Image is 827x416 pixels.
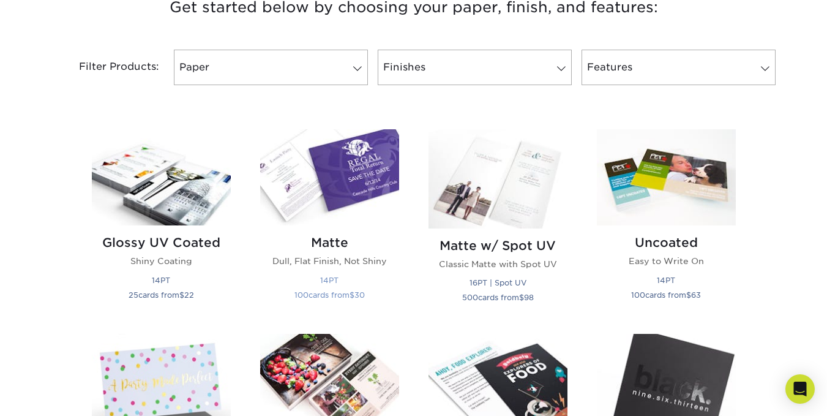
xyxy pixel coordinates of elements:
[92,129,231,319] a: Glossy UV Coated Postcards Glossy UV Coated Shiny Coating 14PT 25cards from$22
[428,238,567,253] h2: Matte w/ Spot UV
[462,293,478,302] span: 500
[631,290,701,300] small: cards from
[428,129,567,319] a: Matte w/ Spot UV Postcards Matte w/ Spot UV Classic Matte with Spot UV 16PT | Spot UV 500cards fr...
[354,290,365,300] span: 30
[174,50,368,85] a: Paper
[92,129,231,225] img: Glossy UV Coated Postcards
[47,50,169,85] div: Filter Products:
[179,290,184,300] span: $
[691,290,701,300] span: 63
[524,293,534,302] span: 98
[294,290,365,300] small: cards from
[260,235,399,250] h2: Matte
[462,293,534,302] small: cards from
[597,129,736,225] img: Uncoated Postcards
[582,50,776,85] a: Features
[152,276,170,285] small: 14PT
[260,129,399,319] a: Matte Postcards Matte Dull, Flat Finish, Not Shiny 14PT 100cards from$30
[129,290,194,300] small: cards from
[597,129,736,319] a: Uncoated Postcards Uncoated Easy to Write On 14PT 100cards from$63
[260,129,399,225] img: Matte Postcards
[129,290,138,300] span: 25
[294,290,309,300] span: 100
[378,50,572,85] a: Finishes
[631,290,645,300] span: 100
[184,290,194,300] span: 22
[519,293,524,302] span: $
[657,276,675,285] small: 14PT
[785,374,815,404] div: Open Intercom Messenger
[597,255,736,267] p: Easy to Write On
[320,276,339,285] small: 14PT
[92,235,231,250] h2: Glossy UV Coated
[597,235,736,250] h2: Uncoated
[470,278,526,287] small: 16PT | Spot UV
[686,290,691,300] span: $
[92,255,231,267] p: Shiny Coating
[428,129,567,229] img: Matte w/ Spot UV Postcards
[260,255,399,267] p: Dull, Flat Finish, Not Shiny
[428,258,567,270] p: Classic Matte with Spot UV
[350,290,354,300] span: $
